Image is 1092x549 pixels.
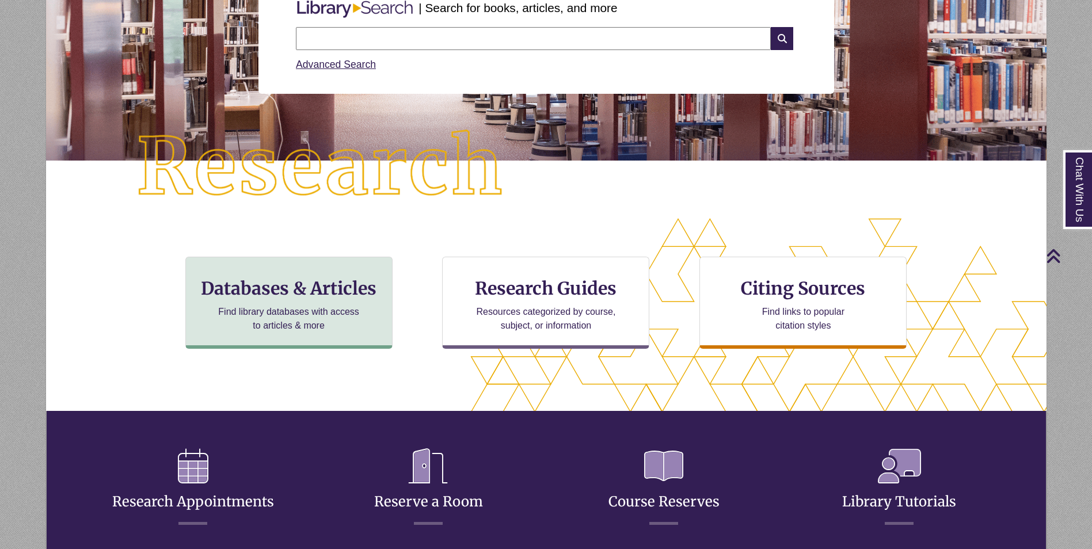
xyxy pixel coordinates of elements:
a: Back to Top [1046,248,1089,264]
h3: Databases & Articles [195,277,383,299]
a: Databases & Articles Find library databases with access to articles & more [185,257,393,349]
p: Find library databases with access to articles & more [214,305,364,333]
p: Find links to popular citation styles [747,305,859,333]
a: Course Reserves [608,465,720,510]
a: Library Tutorials [842,465,956,510]
a: Advanced Search [296,59,376,70]
a: Reserve a Room [374,465,483,510]
a: Citing Sources Find links to popular citation styles [699,257,907,349]
a: Research Guides Resources categorized by course, subject, or information [442,257,649,349]
h3: Research Guides [452,277,640,299]
a: Research Appointments [112,465,274,510]
img: Research [96,89,546,246]
p: Resources categorized by course, subject, or information [471,305,621,333]
i: Search [771,27,793,50]
h3: Citing Sources [733,277,874,299]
